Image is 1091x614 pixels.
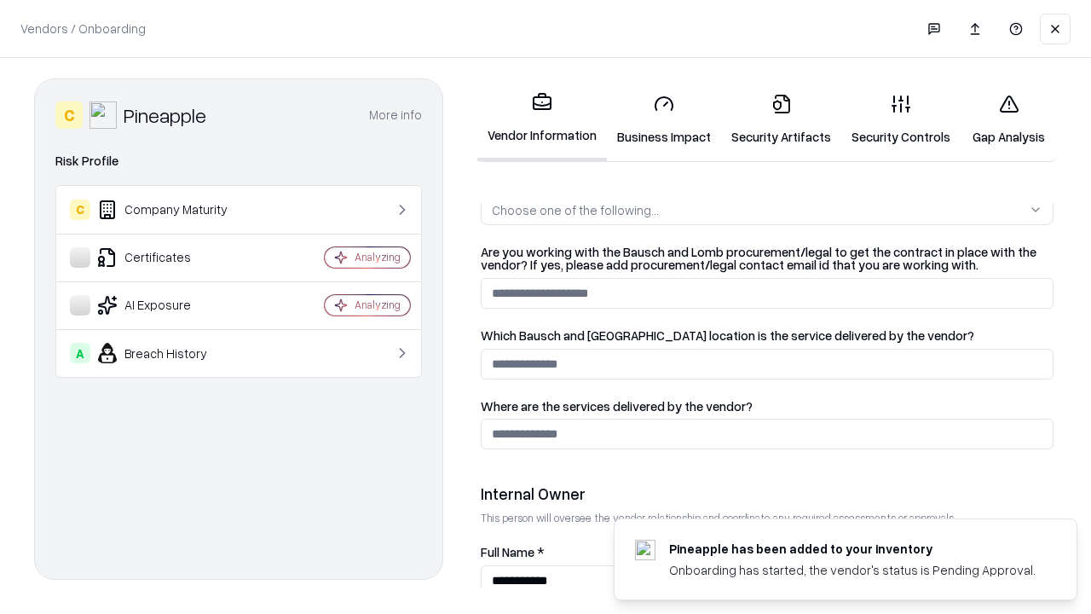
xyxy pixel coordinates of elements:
div: Internal Owner [481,484,1053,504]
button: Choose one of the following... [481,194,1053,225]
label: Are you working with the Bausch and Lomb procurement/legal to get the contract in place with the ... [481,246,1053,271]
label: Where are the services delivered by the vendor? [481,400,1053,413]
div: C [70,200,90,220]
div: A [70,343,90,363]
div: Risk Profile [55,151,422,171]
a: Business Impact [607,80,721,159]
img: pineappleenergy.com [635,540,655,560]
div: Analyzing [355,250,401,264]
div: AI Exposure [70,295,274,316]
a: Gap Analysis [961,80,1057,159]
p: This person will oversee the vendor relationship and coordinate any required assessments or appro... [481,511,1053,525]
div: Breach History [70,343,274,363]
a: Vendor Information [477,78,607,161]
button: More info [369,100,422,130]
div: Pineapple has been added to your inventory [669,540,1036,558]
div: Analyzing [355,298,401,312]
label: Full Name * [481,546,1053,559]
div: Pineapple [124,101,206,129]
label: Which Bausch and [GEOGRAPHIC_DATA] location is the service delivered by the vendor? [481,329,1053,342]
div: C [55,101,83,129]
div: Onboarding has started, the vendor's status is Pending Approval. [669,561,1036,579]
a: Security Controls [841,80,961,159]
a: Security Artifacts [721,80,841,159]
img: Pineapple [89,101,117,129]
div: Choose one of the following... [492,201,659,219]
div: Company Maturity [70,200,274,220]
p: Vendors / Onboarding [20,20,146,38]
div: Certificates [70,247,274,268]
